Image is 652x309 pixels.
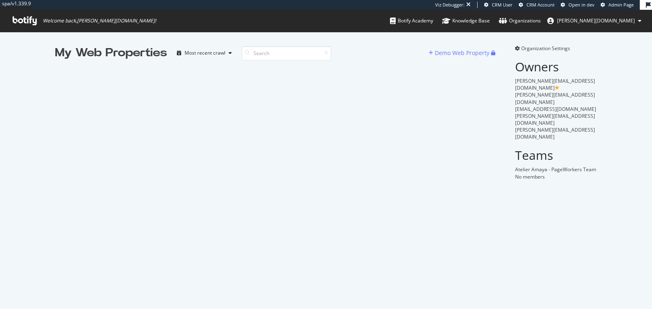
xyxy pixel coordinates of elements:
span: Welcome back, [PERSON_NAME][DOMAIN_NAME] ! [43,18,156,24]
a: Knowledge Base [442,10,490,32]
button: Most recent crawl [174,46,235,60]
div: My Web Properties [55,45,167,61]
span: Open in dev [568,2,595,8]
h2: Owners [515,60,597,73]
div: Viz Debugger: [435,2,465,8]
div: Knowledge Base [442,17,490,25]
a: Demo Web Property [429,49,491,56]
span: CRM Account [526,2,555,8]
a: CRM User [484,2,513,8]
input: Search [242,46,331,60]
div: Botify Academy [390,17,433,25]
div: Atelier Amaya - PageWorkers Team [515,166,597,173]
span: [PERSON_NAME][EMAIL_ADDRESS][DOMAIN_NAME] [515,91,595,105]
span: [PERSON_NAME][EMAIL_ADDRESS][DOMAIN_NAME] [515,126,595,140]
span: CRM User [492,2,513,8]
span: Admin Page [608,2,634,8]
a: Botify Academy [390,10,433,32]
div: Organizations [499,17,541,25]
h2: Teams [515,148,597,162]
span: [PERSON_NAME][EMAIL_ADDRESS][DOMAIN_NAME] [515,77,595,91]
a: Organizations [499,10,541,32]
a: CRM Account [519,2,555,8]
div: Most recent crawl [185,51,225,55]
span: jenny.ren [557,17,635,24]
a: Open in dev [561,2,595,8]
button: [PERSON_NAME][DOMAIN_NAME] [541,14,648,27]
span: Organization Settings [521,45,570,52]
span: [PERSON_NAME][EMAIL_ADDRESS][DOMAIN_NAME] [515,113,595,126]
div: No members [515,173,597,180]
button: Demo Web Property [429,46,491,60]
div: Demo Web Property [435,49,489,57]
a: Admin Page [601,2,634,8]
span: [EMAIL_ADDRESS][DOMAIN_NAME] [515,106,596,113]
